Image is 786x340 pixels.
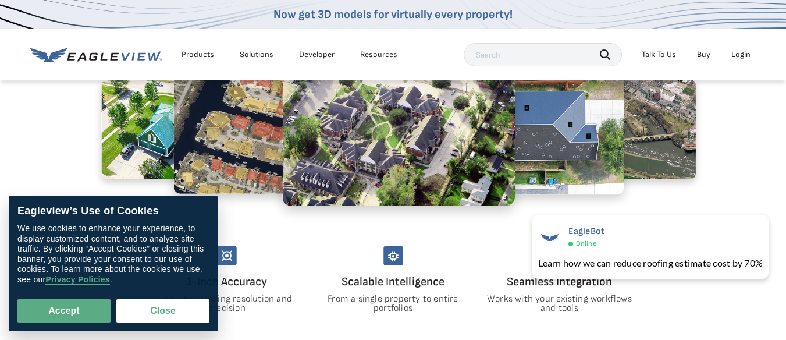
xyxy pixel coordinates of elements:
[538,256,763,270] div: Learn how we can reduce roofing estimate cost by 70%
[486,272,634,291] h4: Seamless Integration
[116,299,209,323] button: Close
[383,246,403,265] img: scalable-intelligency.svg
[17,205,209,218] div: Eagleview’s Use of Cookies
[17,224,209,285] div: We use cookies to enhance your experience, to display customized content, and to analyze site tra...
[282,52,515,206] img: 1.2.png
[576,239,596,248] span: Online
[45,275,109,285] a: Privacy Policies
[360,49,397,60] div: Resources
[464,43,622,66] input: Search
[319,295,467,313] p: From a single property to entire portfolios
[545,80,696,180] img: 3.2.png
[319,272,467,291] h4: Scalable Intelligence
[486,295,633,313] p: Works with your existing workflows and tools
[731,49,751,60] div: Login
[299,49,335,60] a: Developer
[217,246,237,265] img: unmatched-accuracy.svg
[153,295,300,313] p: Industry-leading resolution and precision
[697,49,710,60] a: Buy
[426,64,624,194] img: 2.2.png
[173,64,371,194] img: 5.2.png
[240,49,273,60] div: Solutions
[568,226,605,237] span: EagleBot
[182,49,214,60] div: Products
[538,226,561,249] img: EagleBot
[153,272,301,291] h4: 1-Inch Accuracy
[17,299,111,323] button: Accept
[642,49,676,60] div: Talk To Us
[273,8,513,22] a: Now get 3D models for virtually every property!
[101,80,252,180] img: 4.2.png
